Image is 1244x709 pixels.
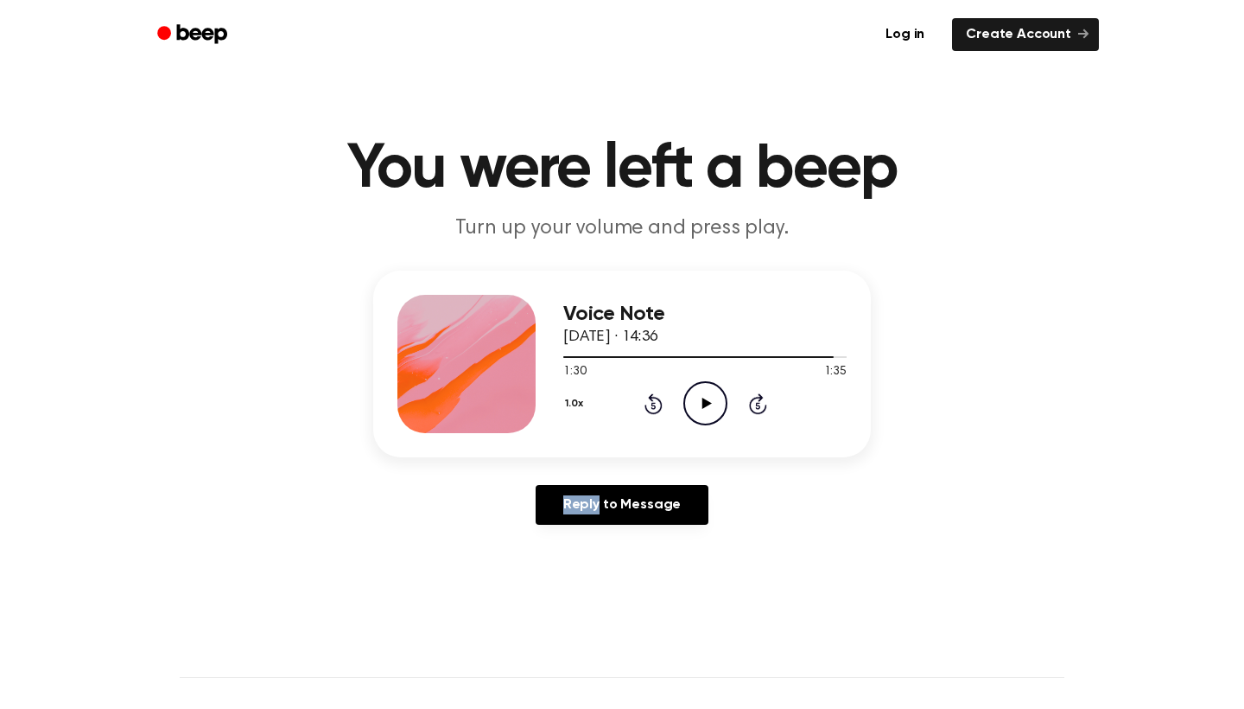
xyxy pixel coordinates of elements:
a: Reply to Message [536,485,708,525]
p: Turn up your volume and press play. [290,214,954,243]
a: Log in [868,15,942,54]
h3: Voice Note [563,303,847,326]
h1: You were left a beep [180,138,1064,201]
button: 1.0x [563,389,589,418]
a: Create Account [952,18,1099,51]
span: [DATE] · 14:36 [563,329,658,345]
a: Beep [145,18,243,52]
span: 1:35 [824,363,847,381]
span: 1:30 [563,363,586,381]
